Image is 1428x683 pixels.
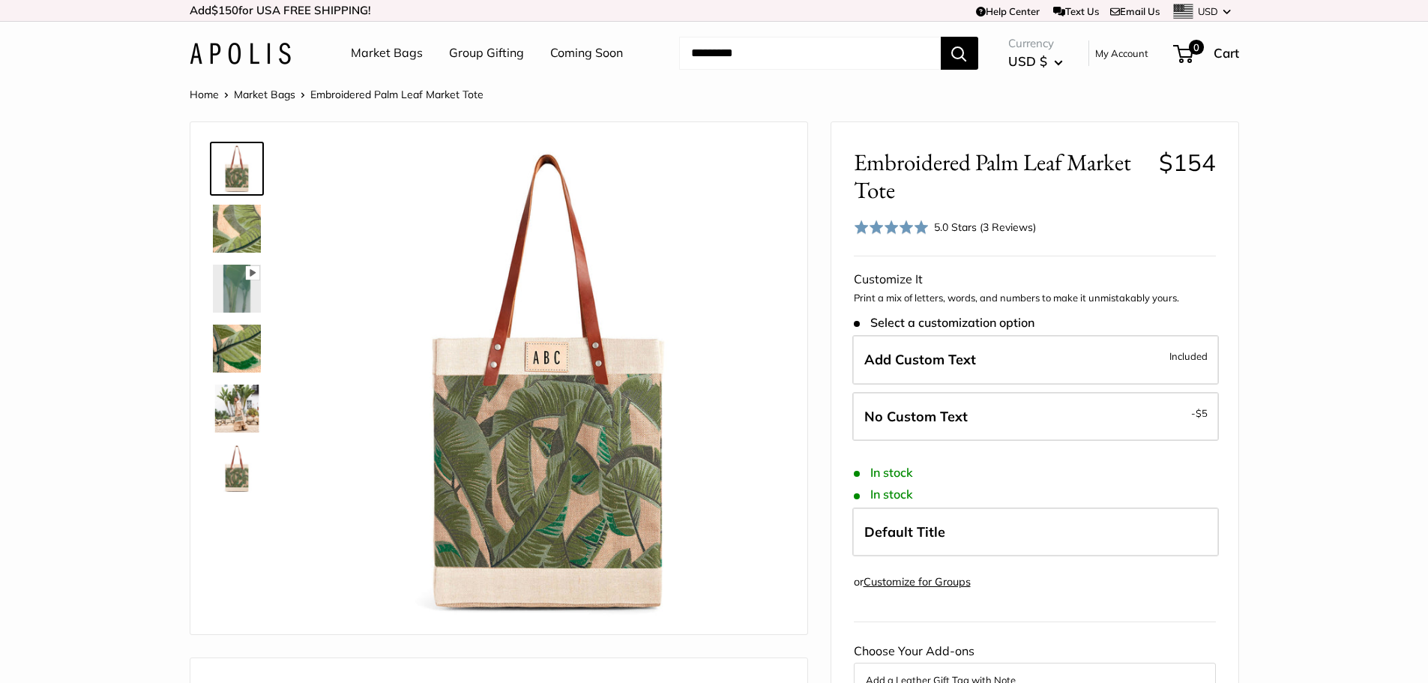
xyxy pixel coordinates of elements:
a: Help Center [976,5,1040,17]
label: Add Custom Text [852,335,1219,385]
span: Add Custom Text [864,351,976,368]
span: 0 [1188,40,1203,55]
a: Group Gifting [449,42,524,64]
img: Embroidered Palm Leaf Market Tote [213,385,261,433]
span: Select a customization option [854,316,1034,330]
span: Currency [1008,33,1063,54]
span: Default Title [864,523,945,541]
span: Cart [1214,45,1239,61]
span: USD [1198,5,1218,17]
a: My Account [1095,44,1148,62]
a: 0 Cart [1175,41,1239,65]
nav: Breadcrumb [190,85,483,104]
a: description_A multi-layered motif with eight varying thread colors. [210,202,264,256]
img: Apolis [190,43,291,64]
a: Market Bags [234,88,295,101]
a: Embroidered Palm Leaf Market Tote [210,382,264,436]
a: Embroidered Palm Leaf Market Tote [210,442,264,496]
img: Embroidered Palm Leaf Market Tote [213,445,261,493]
label: Leave Blank [852,392,1219,442]
img: description_A multi-layered motif with eight varying thread colors. [213,325,261,373]
span: $150 [211,3,238,17]
span: No Custom Text [864,408,968,425]
label: Default Title [852,508,1219,557]
button: Search [941,37,978,70]
span: $5 [1196,407,1208,419]
a: Coming Soon [550,42,623,64]
span: $154 [1159,148,1216,177]
button: USD $ [1008,49,1063,73]
a: Embroidered Palm Leaf Market Tote [210,142,264,196]
a: description_Multi-layered motif with eight varying thread colors [210,262,264,316]
div: 5.0 Stars (3 Reviews) [934,219,1036,235]
div: 5.0 Stars (3 Reviews) [854,216,1037,238]
a: Email Us [1110,5,1160,17]
span: Included [1169,347,1208,365]
a: Home [190,88,219,101]
input: Search... [679,37,941,70]
img: description_Multi-layered motif with eight varying thread colors [213,265,261,313]
span: In stock [854,466,913,480]
a: description_A multi-layered motif with eight varying thread colors. [210,322,264,376]
span: Embroidered Palm Leaf Market Tote [854,148,1148,204]
img: Embroidered Palm Leaf Market Tote [213,145,261,193]
a: Customize for Groups [864,575,971,589]
div: or [854,572,971,592]
span: USD $ [1008,53,1047,69]
p: Print a mix of letters, words, and numbers to make it unmistakably yours. [854,291,1216,306]
img: Embroidered Palm Leaf Market Tote [310,145,785,619]
span: Embroidered Palm Leaf Market Tote [310,88,483,101]
a: Market Bags [351,42,423,64]
img: description_A multi-layered motif with eight varying thread colors. [213,205,261,253]
span: In stock [854,487,913,502]
span: - [1191,404,1208,422]
a: Text Us [1053,5,1099,17]
div: Customize It [854,268,1216,291]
